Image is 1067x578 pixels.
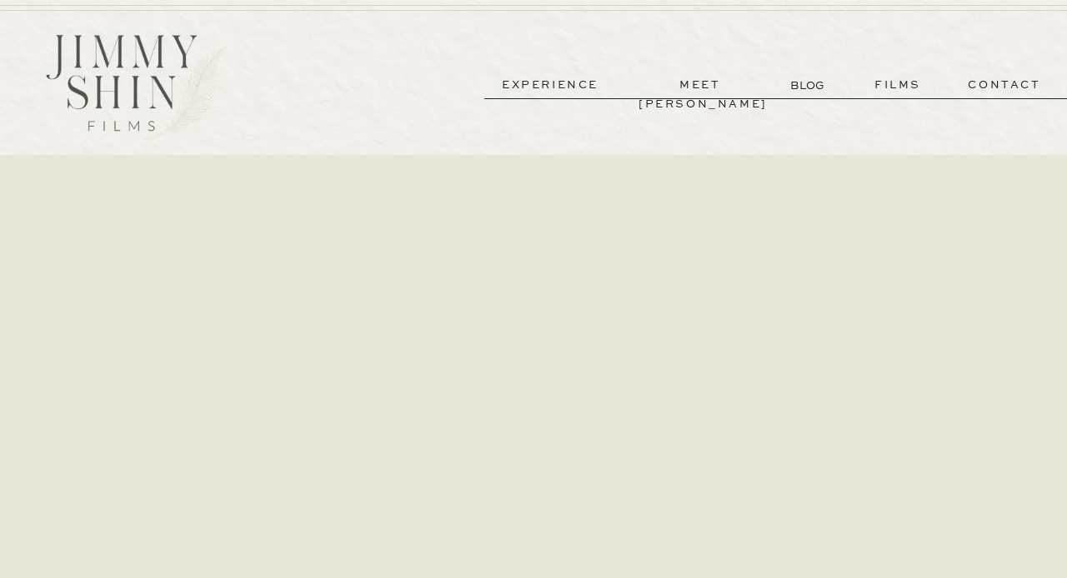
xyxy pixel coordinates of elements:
a: experience [488,76,612,95]
a: films [857,76,939,95]
a: BLOG [790,77,828,94]
a: contact [944,76,1064,95]
a: meet [PERSON_NAME] [639,76,762,95]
